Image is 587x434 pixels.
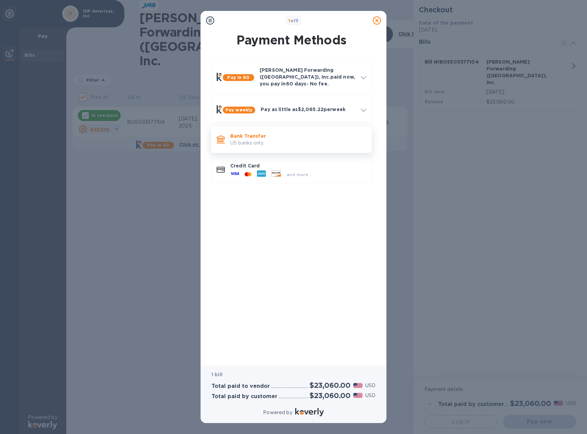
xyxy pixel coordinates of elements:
p: Powered by [263,409,292,416]
h3: Total paid by customer [211,393,277,400]
p: Bank Transfer [230,133,366,139]
p: US banks only. [230,139,366,147]
b: Pay weekly [226,107,252,112]
b: of 3 [288,18,299,23]
img: Logo [295,408,324,416]
span: and more... [287,172,312,177]
img: USD [353,383,363,388]
b: Pay in 60 [227,75,249,80]
p: USD [365,382,376,389]
h2: $23,060.00 [310,391,351,400]
p: Pay as little as $2,065.22 per week [261,106,355,113]
p: Credit Card [230,162,366,169]
h2: $23,060.00 [310,381,351,390]
span: 1 [288,18,290,23]
img: USD [353,393,363,398]
h1: Payment Methods [209,33,373,47]
b: 1 bill [211,372,222,377]
p: USD [365,392,376,399]
p: [PERSON_NAME] Forwarding ([GEOGRAPHIC_DATA]), Inc. paid now, you pay in 60 days - No fee. [260,67,355,87]
h3: Total paid to vendor [211,383,270,390]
